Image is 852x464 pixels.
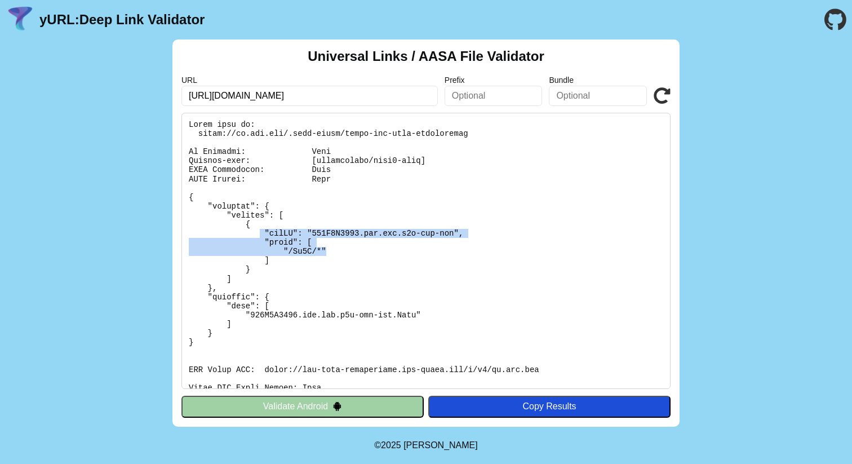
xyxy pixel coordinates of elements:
a: yURL:Deep Link Validator [39,12,205,28]
pre: Lorem ipsu do: sitam://co.adi.eli/.sedd-eiusm/tempo-inc-utla-etdoloremag Al Enimadmi: Veni Quisno... [181,113,671,389]
footer: © [374,427,477,464]
span: 2025 [381,440,401,450]
a: Michael Ibragimchayev's Personal Site [403,440,478,450]
input: Optional [445,86,543,106]
label: Bundle [549,76,647,85]
label: Prefix [445,76,543,85]
input: Optional [549,86,647,106]
img: yURL Logo [6,5,35,34]
button: Validate Android [181,396,424,417]
img: droidIcon.svg [332,401,342,411]
button: Copy Results [428,396,671,417]
label: URL [181,76,438,85]
input: Required [181,86,438,106]
h2: Universal Links / AASA File Validator [308,48,544,64]
div: Copy Results [434,401,665,412]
